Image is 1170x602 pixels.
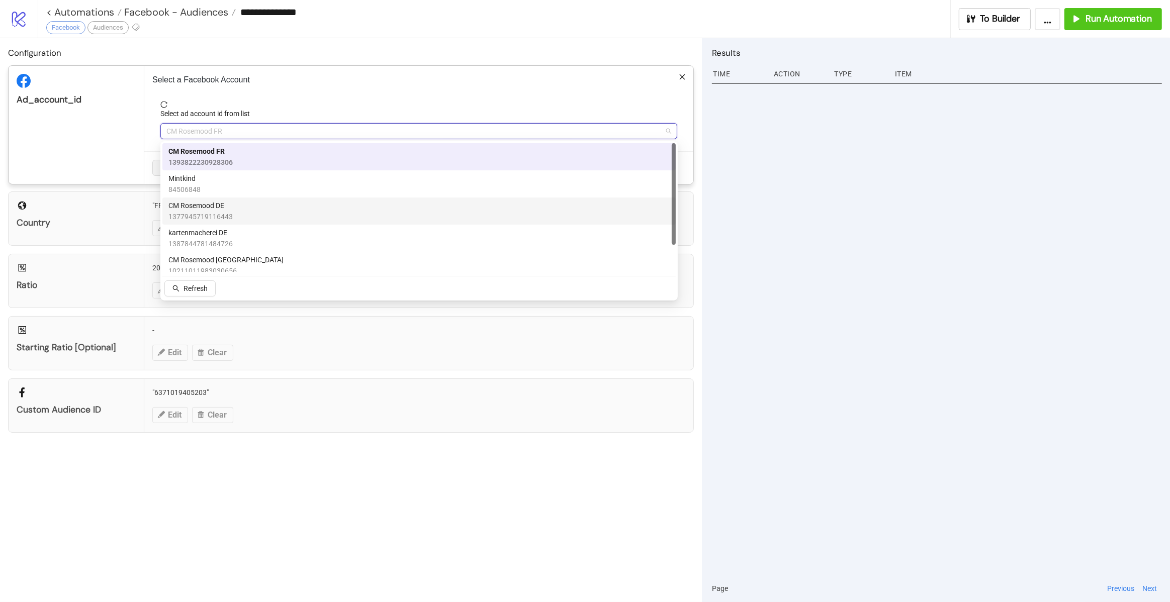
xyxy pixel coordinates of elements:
div: Time [712,64,766,83]
button: Refresh [164,280,216,296]
button: Cancel [152,160,190,176]
span: 1387844781484726 [168,238,233,249]
div: Item [894,64,1162,83]
button: Next [1139,583,1160,594]
span: CM Rosemood [GEOGRAPHIC_DATA] [168,254,284,265]
button: Run Automation [1064,8,1162,30]
span: search [172,285,179,292]
span: close [679,73,686,80]
a: < Automations [46,7,122,17]
h2: Results [712,46,1162,59]
a: Facebook - Audiences [122,7,236,17]
div: CM Rosemood UK [162,252,676,279]
span: Mintkind [168,173,201,184]
div: Action [773,64,827,83]
span: To Builder [980,13,1021,25]
div: kartenmacherei DE [162,225,676,252]
span: 1393822230928306 [168,157,233,168]
p: Select a Facebook Account [152,74,685,86]
div: CM Rosemood FR [162,143,676,170]
span: CM Rosemood DE [168,200,233,211]
div: Facebook [46,21,85,34]
span: CM Rosemood FR [166,124,671,139]
span: Facebook - Audiences [122,6,228,19]
button: ... [1035,8,1060,30]
div: ad_account_id [17,94,136,106]
span: reload [160,101,677,108]
span: Refresh [184,284,208,292]
div: Mintkind (84506848) [162,170,676,197]
span: kartenmacherei DE [168,227,233,238]
span: Run Automation [1086,13,1152,25]
div: Type [833,64,887,83]
span: CM Rosemood FR [168,146,233,157]
label: Select ad account id from list [160,108,256,119]
button: Previous [1104,583,1137,594]
button: To Builder [959,8,1031,30]
span: Page [712,583,728,594]
span: 84506848 [168,184,201,195]
span: 1377945719116443 [168,211,233,222]
div: Audiences [87,21,129,34]
span: 10211011983030656 [168,265,284,276]
h2: Configuration [8,46,694,59]
div: CM Rosemood DE [162,197,676,225]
